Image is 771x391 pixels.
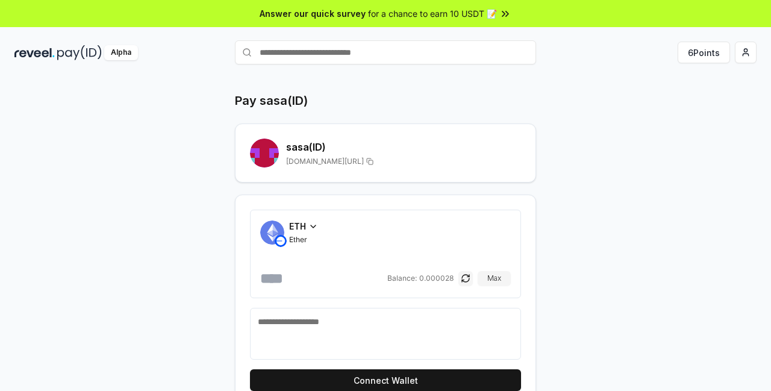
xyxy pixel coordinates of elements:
img: Ether [260,221,284,245]
button: 6Points [678,42,730,63]
span: Answer our quick survey [260,7,366,20]
span: for a chance to earn 10 USDT 📝 [368,7,497,20]
span: ETH [289,220,306,233]
img: Base [275,235,287,247]
span: [DOMAIN_NAME][URL] [286,157,364,166]
h2: sasa (ID) [286,140,521,154]
span: Ether [289,235,318,245]
button: Connect Wallet [250,369,521,391]
span: Balance: [387,274,417,283]
button: Max [478,271,511,286]
h1: Pay sasa(ID) [235,92,308,109]
img: pay_id [57,45,102,60]
div: Alpha [104,45,138,60]
span: 0.000028 [419,274,454,283]
img: reveel_dark [14,45,55,60]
